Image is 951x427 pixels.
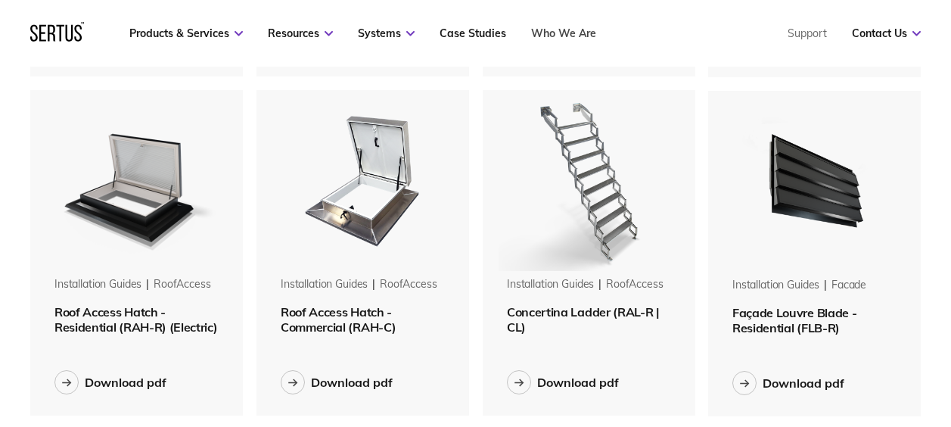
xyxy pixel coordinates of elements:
div: roofAccess [154,277,211,292]
div: Download pdf [311,375,393,390]
span: Roof Access Hatch - Commercial (RAH-C) [281,304,396,335]
button: Download pdf [54,370,166,394]
a: Case Studies [440,26,506,40]
button: Download pdf [281,370,393,394]
iframe: Chat Widget [679,251,951,427]
a: Who We Are [531,26,596,40]
a: Resources [268,26,333,40]
a: Contact Us [852,26,921,40]
a: Products & Services [129,26,243,40]
a: Systems [358,26,415,40]
div: Download pdf [85,375,166,390]
a: Support [788,26,827,40]
div: Installation Guides [54,277,141,292]
span: Concertina Ladder (RAL-R | CL) [507,304,660,335]
button: Download pdf [507,370,619,394]
div: Download pdf [537,375,619,390]
div: Installation Guides [507,277,594,292]
div: roofAccess [606,277,664,292]
span: Roof Access Hatch - Residential (RAH-R) (Electric) [54,304,217,335]
div: roofAccess [380,277,437,292]
div: Installation Guides [281,277,368,292]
